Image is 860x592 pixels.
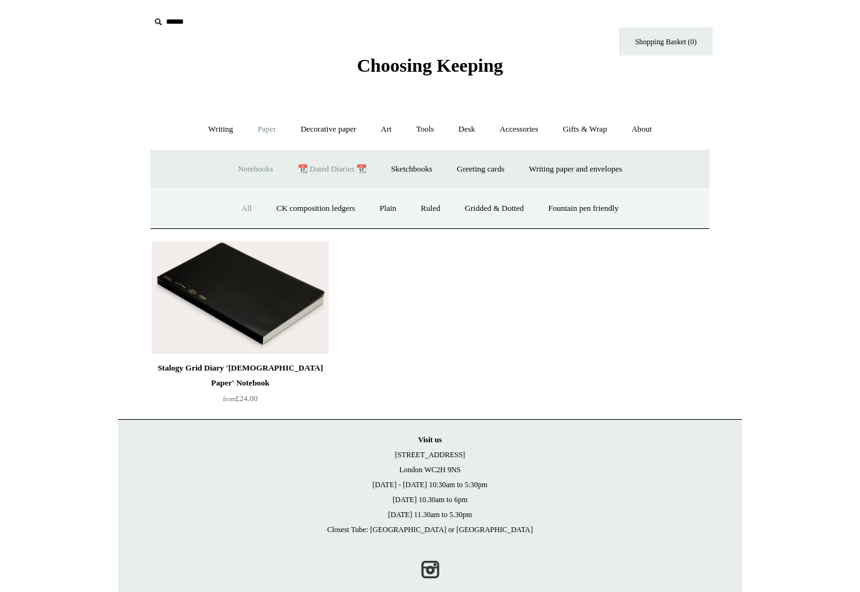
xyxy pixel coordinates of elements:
[286,153,378,186] a: 📆 Dated Diaries 📆
[379,153,443,186] a: Sketchbooks
[357,55,503,75] span: Choosing Keeping
[152,241,329,354] a: Stalogy Grid Diary 'Bible Paper' Notebook Stalogy Grid Diary 'Bible Paper' Notebook
[416,556,444,583] a: Instagram
[518,153,633,186] a: Writing paper and envelopes
[405,113,446,146] a: Tools
[247,113,288,146] a: Paper
[446,153,516,186] a: Greeting cards
[290,113,368,146] a: Decorative paper
[265,192,366,225] a: CK composition ledgers
[552,113,618,146] a: Gifts & Wrap
[447,113,487,146] a: Desk
[409,192,451,225] a: Ruled
[155,361,326,391] div: Stalogy Grid Diary '[DEMOGRAPHIC_DATA] Paper' Notebook
[619,27,713,56] a: Shopping Basket (0)
[152,241,329,354] img: Stalogy Grid Diary 'Bible Paper' Notebook
[223,395,235,402] span: from
[197,113,245,146] a: Writing
[152,361,329,412] a: Stalogy Grid Diary '[DEMOGRAPHIC_DATA] Paper' Notebook from£24.00
[454,192,535,225] a: Gridded & Dotted
[620,113,663,146] a: About
[369,113,403,146] a: Art
[227,153,284,186] a: Notebooks
[230,192,263,225] a: All
[537,192,630,225] a: Fountain pen friendly
[418,435,442,444] strong: Visit us
[357,65,503,74] a: Choosing Keeping
[130,432,730,537] p: [STREET_ADDRESS] London WC2H 9NS [DATE] - [DATE] 10:30am to 5:30pm [DATE] 10.30am to 6pm [DATE] 1...
[489,113,550,146] a: Accessories
[368,192,408,225] a: Plain
[223,394,258,403] span: £24.00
